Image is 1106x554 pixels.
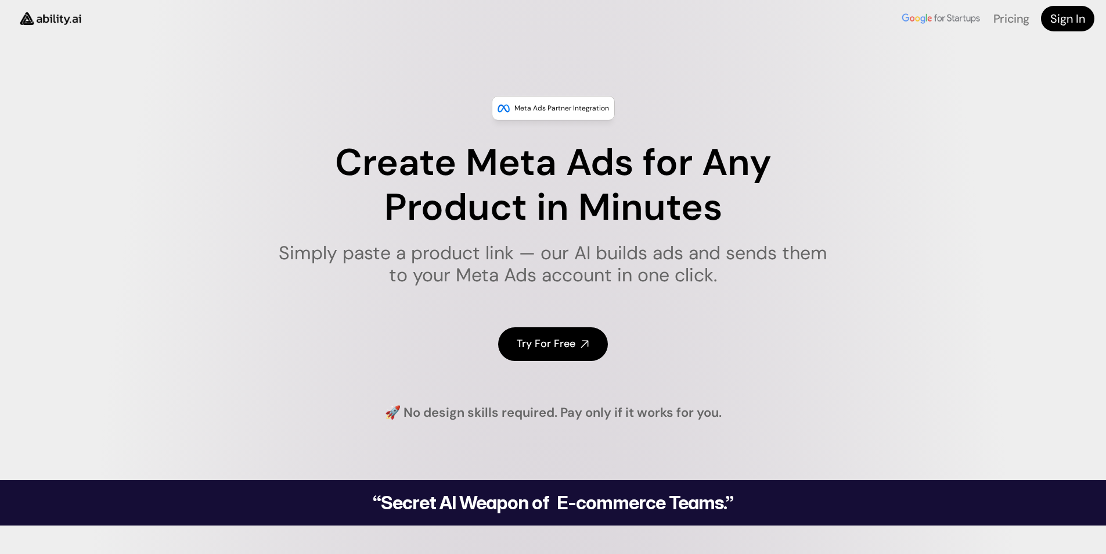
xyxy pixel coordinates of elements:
[498,327,608,360] a: Try For Free
[385,404,722,422] h4: 🚀 No design skills required. Pay only if it works for you.
[517,337,575,351] h4: Try For Free
[271,141,835,230] h1: Create Meta Ads for Any Product in Minutes
[271,242,835,287] h1: Simply paste a product link — our AI builds ads and sends them to your Meta Ads account in one cl...
[1041,6,1094,31] a: Sign In
[343,494,763,512] h2: “Secret AI Weapon of E-commerce Teams.”
[993,11,1029,26] a: Pricing
[1050,10,1085,27] h4: Sign In
[514,102,609,114] p: Meta Ads Partner Integration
